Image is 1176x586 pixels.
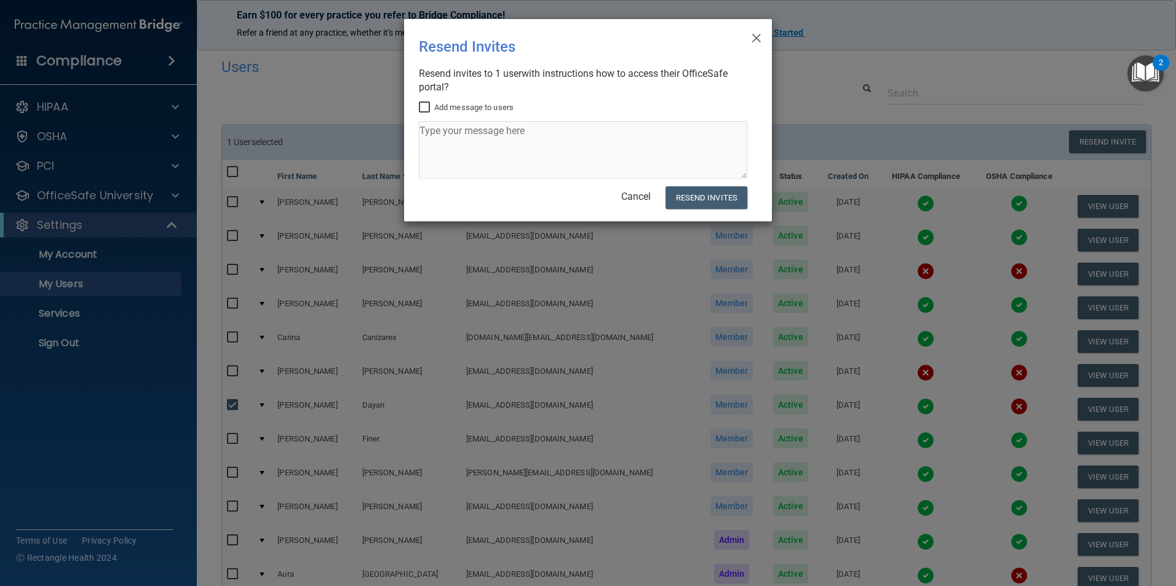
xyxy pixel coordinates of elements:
div: 2 [1159,63,1163,79]
a: Cancel [621,191,651,202]
input: Add message to users [419,103,433,113]
div: Resend invites to 1 user with instructions how to access their OfficeSafe portal? [419,67,747,94]
div: Resend Invites [419,29,707,65]
button: Open Resource Center, 2 new notifications [1127,55,1164,92]
label: Add message to users [419,100,514,115]
span: × [751,24,762,49]
button: Resend Invites [665,186,747,209]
